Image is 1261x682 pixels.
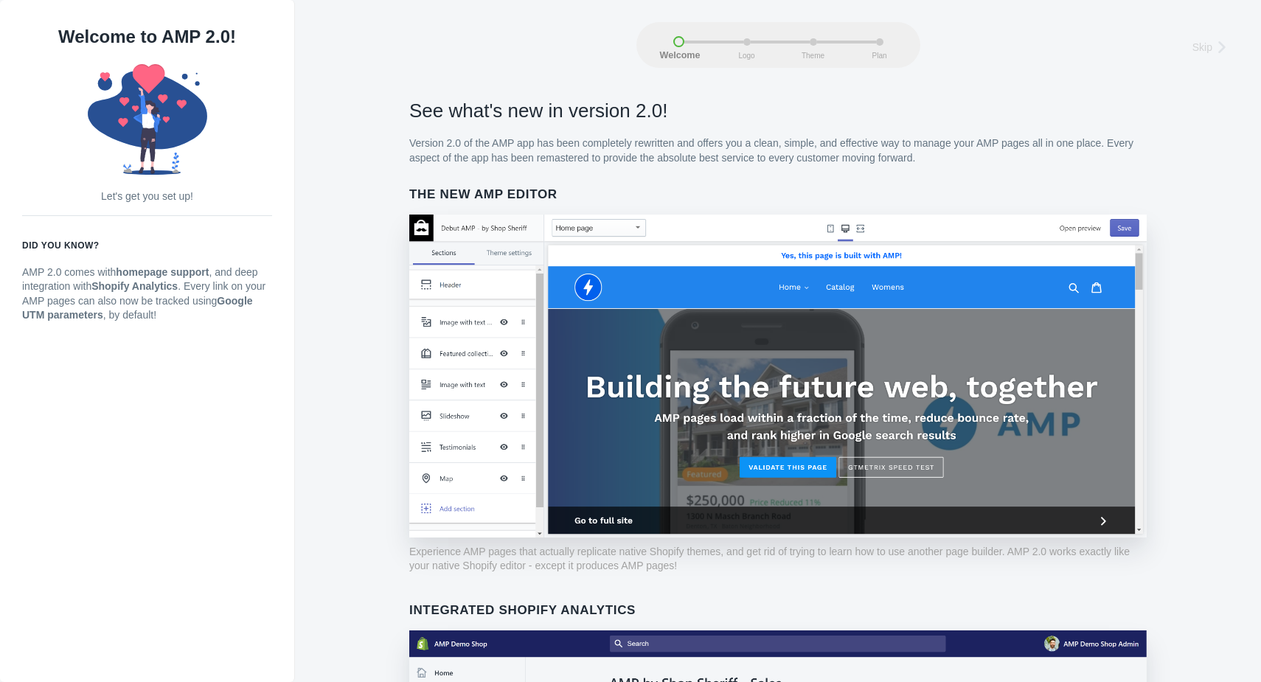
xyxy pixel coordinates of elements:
[409,545,1147,574] p: Experience AMP pages that actually replicate native Shopify themes, and get rid of trying to lear...
[22,295,253,321] strong: Google UTM parameters
[729,52,765,60] span: Logo
[795,52,832,60] span: Theme
[22,265,272,323] p: AMP 2.0 comes with , and deep integration with . Every link on your AMP pages can also now be tra...
[1192,40,1212,55] span: Skip
[409,215,1147,537] img: amp-editor-1.png
[409,97,1147,124] h2: See what's new in version 2.0!
[22,238,272,253] h6: Did you know?
[409,187,1147,202] h6: The new AMP Editor
[91,280,178,292] strong: Shopify Analytics
[409,603,1147,618] h6: Integrated Shopify Analytics
[22,22,272,52] h1: Welcome to AMP 2.0!
[861,52,898,60] span: Plan
[1187,608,1243,664] iframe: Drift Widget Chat Controller
[409,136,1147,165] p: Version 2.0 of the AMP app has been completely rewritten and offers you a clean, simple, and effe...
[1192,36,1235,56] a: Skip
[22,189,272,204] p: Let's get you set up!
[116,266,209,278] strong: homepage support
[660,51,697,61] span: Welcome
